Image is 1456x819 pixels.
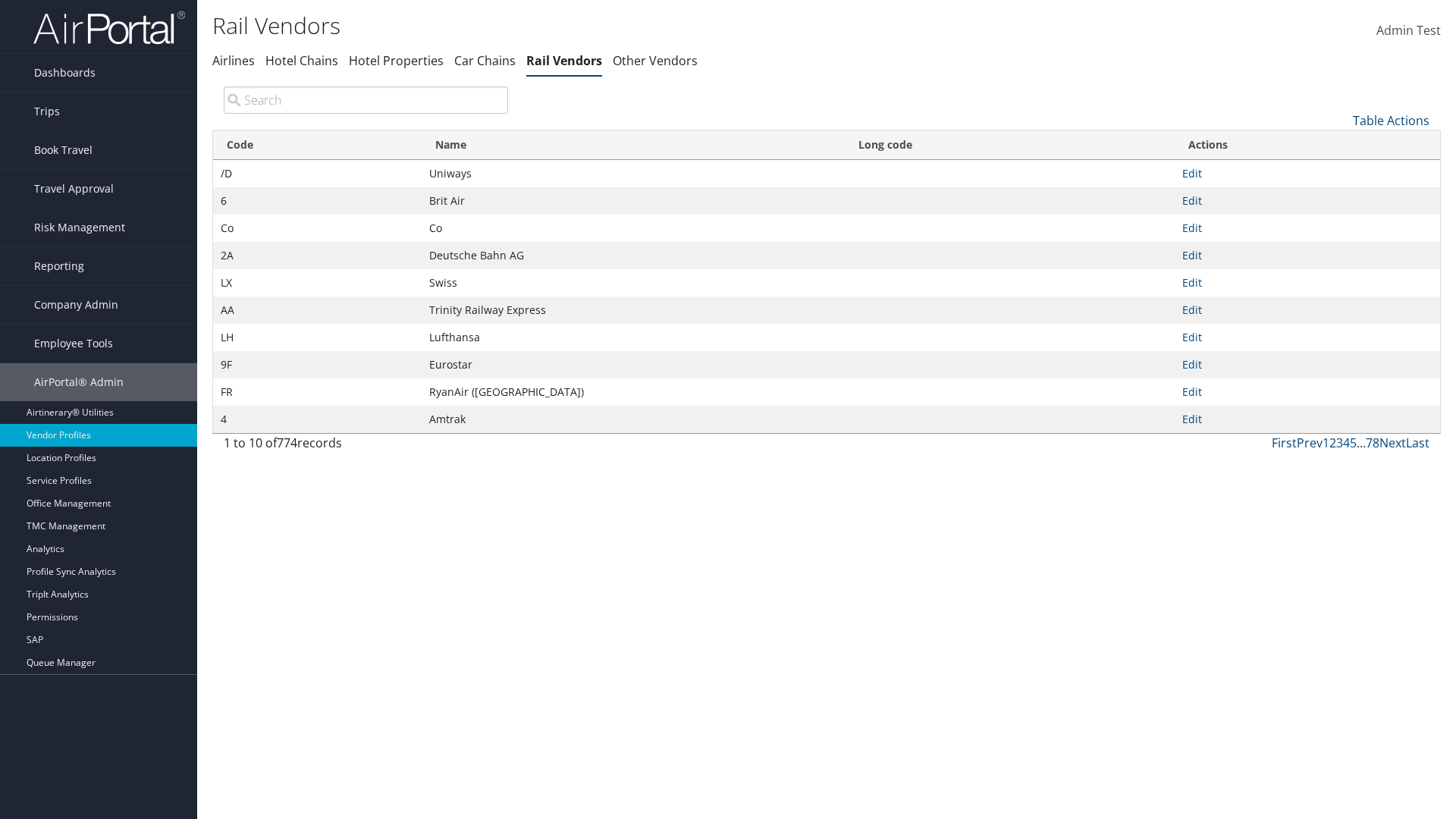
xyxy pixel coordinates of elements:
td: Deutsche Bahn AG [422,242,845,269]
a: Edit [1182,248,1202,262]
span: … [1357,435,1366,451]
h1: Rail Vendors [212,10,1031,42]
a: Edit [1182,412,1202,426]
span: Trips [34,93,60,130]
a: Admin Test [1376,8,1441,55]
a: Other Vendors [613,52,698,69]
span: 774 [277,435,297,451]
a: 78 [1366,435,1379,451]
span: Company Admin [34,286,118,324]
td: FR [213,378,422,406]
th: Long code: activate to sort column descending [845,130,1175,160]
a: Next [1379,435,1406,451]
a: Car Chains [454,52,516,69]
span: Dashboards [34,54,96,92]
img: airportal-logo.png [33,10,185,45]
th: Code: activate to sort column ascending [213,130,422,160]
span: Reporting [34,247,84,285]
span: Employee Tools [34,325,113,362]
a: Hotel Properties [349,52,444,69]
a: Last [1406,435,1429,451]
td: Trinity Railway Express [422,297,845,324]
a: Edit [1182,357,1202,372]
a: 4 [1343,435,1350,451]
td: LX [213,269,422,297]
td: Amtrak [422,406,845,433]
td: 2A [213,242,422,269]
a: Airlines [212,52,255,69]
td: Eurostar [422,351,845,378]
div: 1 to 10 of records [224,434,508,460]
span: Risk Management [34,209,125,246]
a: Edit [1182,221,1202,235]
td: Lufthansa [422,324,845,351]
span: Book Travel [34,131,93,169]
a: Edit [1182,275,1202,290]
th: Name: activate to sort column ascending [422,130,845,160]
a: Edit [1182,193,1202,208]
td: 9F [213,351,422,378]
td: 4 [213,406,422,433]
a: First [1272,435,1297,451]
input: Search [224,86,508,114]
a: 5 [1350,435,1357,451]
a: Hotel Chains [265,52,338,69]
td: LH [213,324,422,351]
a: Edit [1182,330,1202,344]
td: Co [213,215,422,242]
th: Actions [1175,130,1440,160]
a: Edit [1182,384,1202,399]
a: 3 [1336,435,1343,451]
td: Co [422,215,845,242]
a: 2 [1329,435,1336,451]
a: Table Actions [1353,112,1429,129]
a: Edit [1182,303,1202,317]
a: Edit [1182,166,1202,180]
span: AirPortal® Admin [34,363,124,401]
td: /D [213,160,422,187]
td: AA [213,297,422,324]
a: Prev [1297,435,1323,451]
span: Travel Approval [34,170,114,208]
span: Admin Test [1376,22,1441,39]
td: 6 [213,187,422,215]
a: 1 [1323,435,1329,451]
td: RyanAir ([GEOGRAPHIC_DATA]) [422,378,845,406]
td: Swiss [422,269,845,297]
td: Uniways [422,160,845,187]
a: Rail Vendors [526,52,602,69]
td: Brit Air [422,187,845,215]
